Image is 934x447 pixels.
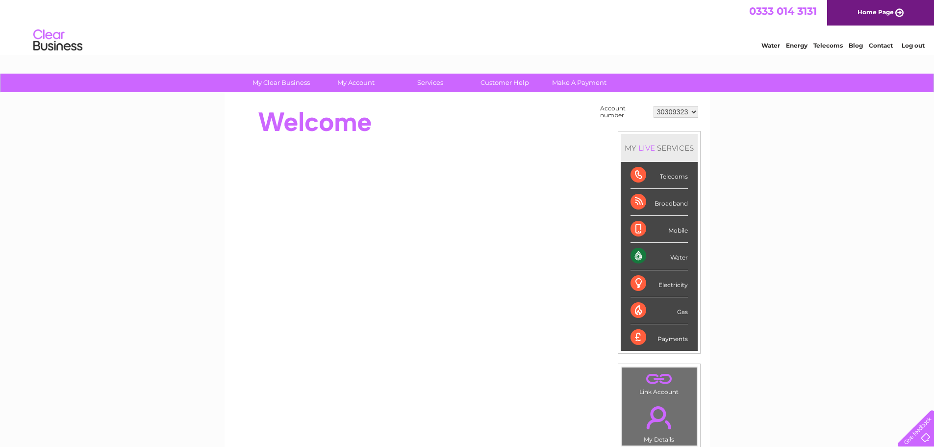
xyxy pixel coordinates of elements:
a: Contact [869,42,893,49]
a: Log out [902,42,925,49]
div: Payments [631,324,688,351]
td: My Details [621,398,697,446]
div: Clear Business is a trading name of Verastar Limited (registered in [GEOGRAPHIC_DATA] No. 3667643... [236,5,699,48]
a: . [624,400,694,435]
div: Water [631,243,688,270]
a: Telecoms [813,42,843,49]
a: Energy [786,42,808,49]
td: Account number [598,103,651,121]
div: Broadband [631,189,688,216]
a: . [624,370,694,387]
div: MY SERVICES [621,134,698,162]
a: My Account [315,74,396,92]
div: Telecoms [631,162,688,189]
div: Electricity [631,270,688,297]
a: Customer Help [464,74,545,92]
a: My Clear Business [241,74,322,92]
div: Gas [631,297,688,324]
img: logo.png [33,26,83,55]
div: Mobile [631,216,688,243]
a: Blog [849,42,863,49]
td: Link Account [621,367,697,398]
a: 0333 014 3131 [749,5,817,17]
a: Services [390,74,471,92]
a: Make A Payment [539,74,620,92]
a: Water [761,42,780,49]
div: LIVE [636,143,657,153]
